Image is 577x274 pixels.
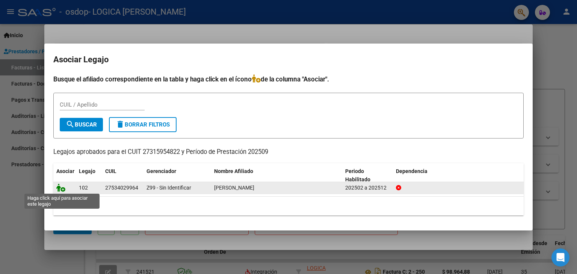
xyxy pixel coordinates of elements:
[53,53,524,67] h2: Asociar Legajo
[214,168,253,174] span: Nombre Afiliado
[109,117,177,132] button: Borrar Filtros
[116,120,125,129] mat-icon: delete
[393,163,524,188] datatable-header-cell: Dependencia
[102,163,143,188] datatable-header-cell: CUIL
[66,120,75,129] mat-icon: search
[76,163,102,188] datatable-header-cell: Legajo
[79,185,88,191] span: 102
[79,168,95,174] span: Legajo
[551,248,569,266] div: Open Intercom Messenger
[105,184,138,192] div: 27534029964
[56,168,74,174] span: Asociar
[214,185,254,191] span: VANRRELL EMMA
[396,168,427,174] span: Dependencia
[345,184,390,192] div: 202502 a 202512
[60,118,103,131] button: Buscar
[147,185,191,191] span: Z99 - Sin Identificar
[53,74,524,84] h4: Busque el afiliado correspondiente en la tabla y haga click en el ícono de la columna "Asociar".
[105,168,116,174] span: CUIL
[143,163,211,188] datatable-header-cell: Gerenciador
[53,197,524,215] div: 1 registros
[116,121,170,128] span: Borrar Filtros
[345,168,370,183] span: Periodo Habilitado
[53,148,524,157] p: Legajos aprobados para el CUIT 27315954822 y Período de Prestación 202509
[53,163,76,188] datatable-header-cell: Asociar
[66,121,97,128] span: Buscar
[211,163,342,188] datatable-header-cell: Nombre Afiliado
[147,168,176,174] span: Gerenciador
[342,163,393,188] datatable-header-cell: Periodo Habilitado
